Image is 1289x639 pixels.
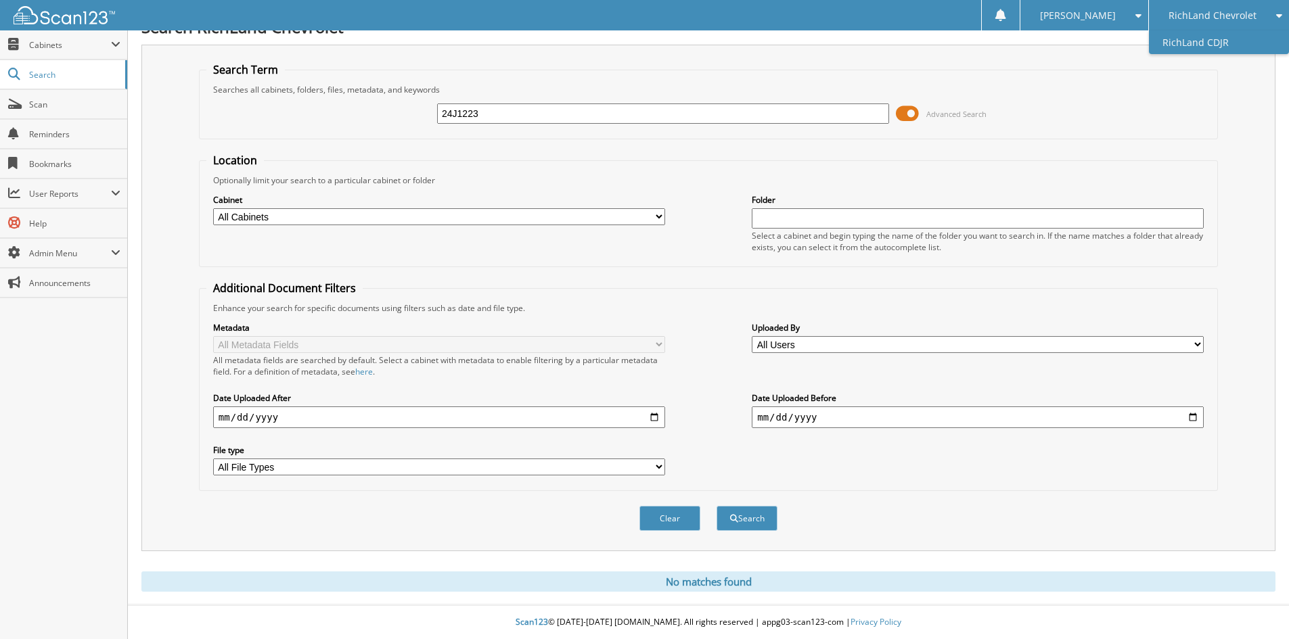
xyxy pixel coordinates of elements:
label: Date Uploaded After [213,392,665,404]
input: start [213,406,665,428]
label: Metadata [213,322,665,333]
label: Cabinet [213,194,665,206]
label: Folder [752,194,1204,206]
div: Select a cabinet and begin typing the name of the folder you want to search in. If the name match... [752,230,1204,253]
legend: Location [206,153,264,168]
div: Searches all cabinets, folders, files, metadata, and keywords [206,84,1211,95]
a: Privacy Policy [851,616,901,628]
span: User Reports [29,188,111,199]
div: © [DATE]-[DATE] [DOMAIN_NAME]. All rights reserved | appg03-scan123-com | [128,606,1289,639]
a: here [355,366,373,377]
span: Admin Menu [29,247,111,259]
iframe: Chat Widget [1221,574,1289,639]
legend: Additional Document Filters [206,281,363,295]
span: Help [29,218,120,229]
a: RichLand CDJR [1149,30,1289,54]
span: Reminders [29,128,120,140]
img: scan123-logo-white.svg [14,6,115,24]
span: Search [29,69,118,80]
button: Search [717,506,777,531]
input: end [752,406,1204,428]
span: RichLand Chevrolet [1169,11,1257,20]
div: No matches found [141,571,1275,592]
button: Clear [639,506,700,531]
span: Bookmarks [29,158,120,170]
label: Uploaded By [752,322,1204,333]
div: Enhance your search for specific documents using filters such as date and file type. [206,302,1211,314]
div: All metadata fields are searched by default. Select a cabinet with metadata to enable filtering b... [213,354,665,377]
label: File type [213,444,665,456]
div: Optionally limit your search to a particular cabinet or folder [206,174,1211,186]
legend: Search Term [206,62,285,77]
label: Date Uploaded Before [752,392,1204,404]
span: Scan [29,99,120,110]
span: Cabinets [29,39,111,51]
span: Scan123 [516,616,548,628]
span: Advanced Search [926,109,987,119]
span: Announcements [29,277,120,289]
span: [PERSON_NAME] [1040,11,1116,20]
